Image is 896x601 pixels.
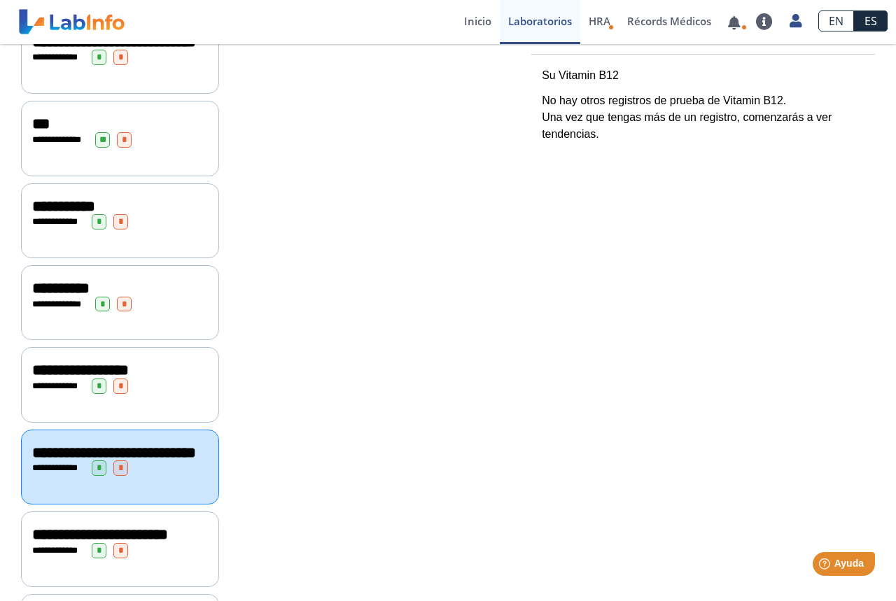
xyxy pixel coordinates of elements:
p: No hay otros registros de prueba de Vitamin B12. Una vez que tengas más de un registro, comenzará... [542,92,864,143]
a: EN [818,10,854,31]
iframe: Help widget launcher [771,546,881,586]
a: ES [854,10,888,31]
p: Su Vitamin B12 [542,67,864,84]
span: HRA [589,14,610,28]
